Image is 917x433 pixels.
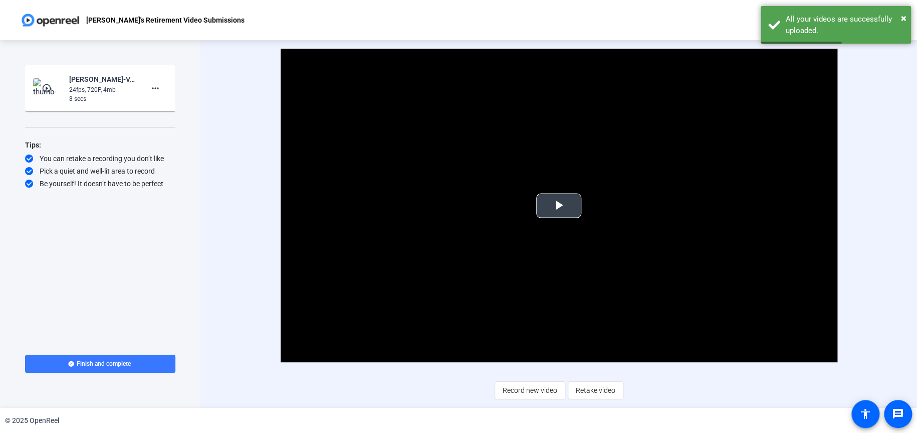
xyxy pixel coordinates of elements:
[901,11,906,26] button: Close
[33,78,63,98] img: thumb-nail
[20,10,81,30] img: OpenReel logo
[25,166,175,176] div: Pick a quiet and well-lit area to record
[281,49,837,362] div: Video Player
[536,193,581,218] button: Play Video
[786,14,903,36] div: All your videos are successfully uploaded.
[576,381,615,400] span: Retake video
[859,408,871,420] mat-icon: accessibility
[69,73,136,85] div: [PERSON_NAME]-VA OCC [PERSON_NAME]-s Retirement Video-[PERSON_NAME]-s Retirement Video Submission...
[568,381,623,399] button: Retake video
[25,355,175,373] button: Finish and complete
[86,14,244,26] p: [PERSON_NAME]'s Retirement Video Submissions
[901,12,906,24] span: ×
[503,381,557,400] span: Record new video
[77,360,131,368] span: Finish and complete
[25,139,175,151] div: Tips:
[25,154,175,164] div: You can retake a recording you don’t like
[892,408,904,420] mat-icon: message
[495,381,565,399] button: Record new video
[42,83,54,93] mat-icon: play_circle_outline
[69,85,136,94] div: 24fps, 720P, 4mb
[149,82,161,94] mat-icon: more_horiz
[5,415,59,426] div: © 2025 OpenReel
[69,94,136,103] div: 8 secs
[25,179,175,189] div: Be yourself! It doesn’t have to be perfect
